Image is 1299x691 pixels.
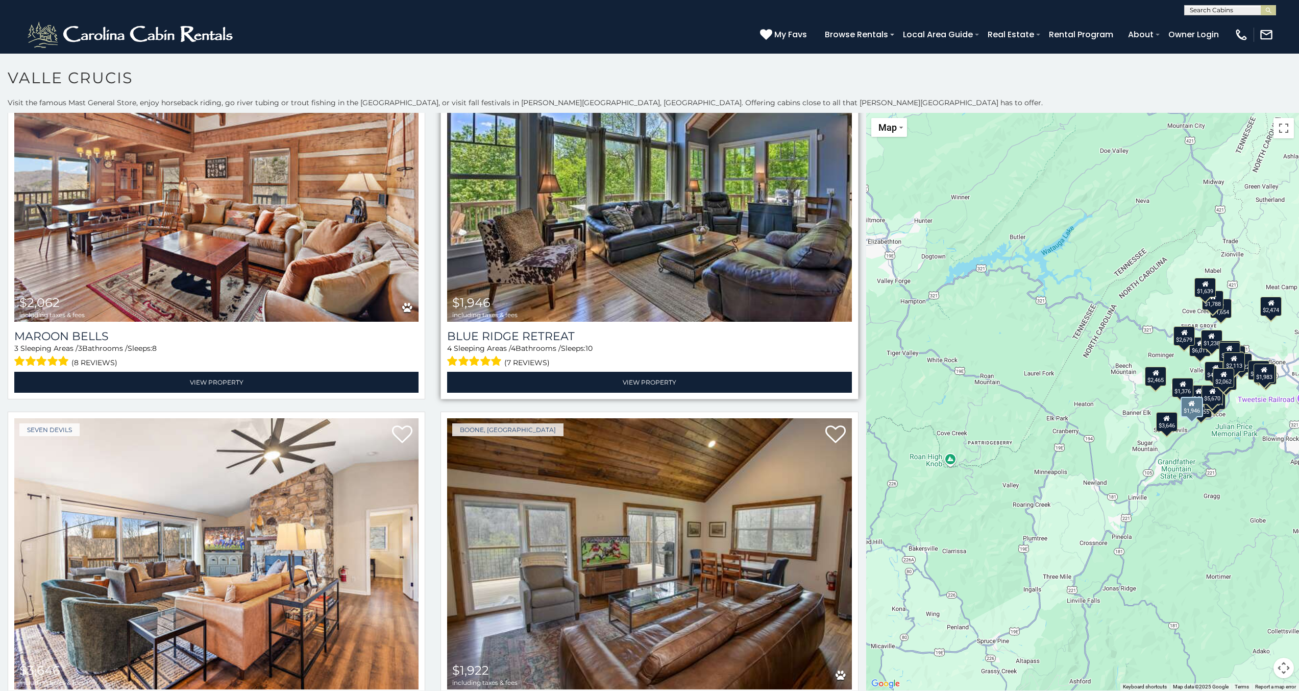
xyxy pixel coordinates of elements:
[1273,658,1294,678] button: Map camera controls
[774,28,807,41] span: My Favs
[1219,340,1240,360] div: $4,696
[447,343,851,369] div: Sleeping Areas / Bathrooms / Sleeps:
[447,418,851,689] a: Eagles and Owls Cabin $1,922 including taxes & fees
[71,356,117,369] span: (8 reviews)
[1173,684,1229,689] span: Map data ©2025 Google
[1145,367,1166,386] div: $2,465
[1202,385,1223,404] div: $5,670
[1123,26,1159,43] a: About
[14,372,419,393] a: View Property
[1181,396,1203,417] div: $1,946
[1235,684,1249,689] a: Terms (opens in new tab)
[760,28,810,41] a: My Favs
[1205,362,1226,381] div: $4,295
[1123,683,1167,690] button: Keyboard shortcuts
[1255,365,1277,384] div: $1,971
[452,679,518,686] span: including taxes & fees
[19,312,85,318] span: including taxes & fees
[14,418,419,689] a: Sunrise Haven $3,646 including taxes & fees
[392,424,412,446] a: Add to favorites
[1248,361,1269,380] div: $1,867
[869,677,902,690] a: Open this area in Google Maps (opens a new window)
[1260,297,1282,316] div: $2,474
[452,312,518,318] span: including taxes & fees
[983,26,1039,43] a: Real Estate
[447,344,452,353] span: 4
[26,19,237,50] img: White-1-2.png
[1254,364,1275,383] div: $1,983
[1194,277,1216,297] div: $1,639
[1173,326,1195,346] div: $2,679
[1259,28,1273,42] img: mail-regular-white.png
[1213,368,1234,387] div: $2,062
[447,418,851,689] img: Eagles and Owls Cabin
[14,418,419,689] img: Sunrise Haven
[19,423,80,436] a: Seven Devils
[1044,26,1118,43] a: Rental Program
[1202,290,1223,309] div: $1,788
[1219,342,1240,362] div: $3,799
[1234,28,1248,42] img: phone-regular-white.png
[452,663,489,678] span: $1,922
[898,26,978,43] a: Local Area Guide
[1255,684,1296,689] a: Report a map error
[1172,378,1193,397] div: $1,376
[1273,118,1294,138] button: Toggle fullscreen view
[1156,412,1178,432] div: $3,646
[1201,329,1222,349] div: $1,238
[1204,390,1226,409] div: $1,964
[14,51,419,322] a: Maroon Bells $2,062 including taxes & fees
[585,344,593,353] span: 10
[447,372,851,393] a: View Property
[1163,26,1224,43] a: Owner Login
[504,356,550,369] span: (7 reviews)
[14,329,419,343] a: Maroon Bells
[14,343,419,369] div: Sleeping Areas / Bathrooms / Sleeps:
[825,424,846,446] a: Add to favorites
[1190,398,1212,417] div: $2,355
[869,677,902,690] img: Google
[878,122,897,133] span: Map
[511,344,516,353] span: 4
[1210,299,1231,318] div: $1,654
[14,344,18,353] span: 3
[452,295,491,310] span: $1,946
[1231,353,1252,372] div: $1,922
[1188,385,1209,404] div: $2,028
[14,51,419,322] img: Maroon Bells
[19,679,85,686] span: including taxes & fees
[820,26,893,43] a: Browse Rentals
[447,51,851,322] img: Blue Ridge Retreat
[152,344,157,353] span: 8
[447,51,851,322] a: Blue Ridge Retreat $1,946 including taxes & fees
[19,663,60,678] span: $3,646
[19,295,60,310] span: $2,062
[1223,352,1245,371] div: $2,113
[1215,371,1237,390] div: $1,705
[447,329,851,343] a: Blue Ridge Retreat
[452,423,563,436] a: Boone, [GEOGRAPHIC_DATA]
[871,118,907,137] button: Change map style
[1189,337,1211,356] div: $6,011
[78,344,82,353] span: 3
